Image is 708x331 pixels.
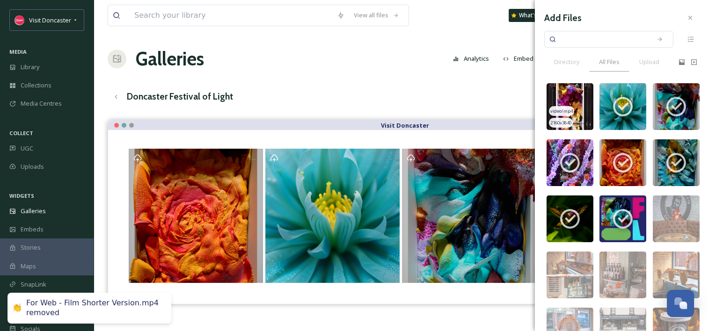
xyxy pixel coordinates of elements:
[653,252,700,298] img: 7b55f8ea-68ce-4cd3-915b-339fdccebbf5.jpg
[21,144,33,153] span: UGC
[554,58,579,66] span: Directory
[21,262,36,271] span: Maps
[21,63,39,72] span: Library
[547,252,593,298] img: f2studio_uk-18080985634969880.jpg
[653,195,700,242] img: 74501e67-08b9-4770-96ec-d5abc42803fe.jpg
[599,195,646,242] img: 0695207b-ffa7-419d-970c-e72188cdc5b2.jpg
[349,6,404,24] a: View all files
[547,139,593,186] img: fdc94071-38e8-4867-9bd4-815cf857e66d.jpg
[509,9,555,22] a: What's New
[9,192,34,199] span: WIDGETS
[547,195,593,242] img: 2be610a7-9600-45bc-8a84-9a651d8b8b42.jpg
[667,290,694,317] button: Open Chat
[599,58,620,66] span: All Files
[9,48,27,55] span: MEDIA
[9,130,33,137] span: COLLECT
[29,16,71,24] span: Visit Doncaster
[26,298,162,318] div: For Web - Film Shorter Version.mp4 removed
[550,108,573,115] span: video/mp4
[550,120,571,126] span: 2160 x 3840
[498,50,538,68] button: Embed
[21,243,41,252] span: Stories
[448,50,494,68] button: Analytics
[599,139,646,186] img: a2812cd1-d7b2-4887-98c3-3c1e02d96b29.jpg
[264,149,401,283] a: Opens media popup. Media description: Refik Anadol Visual 6.png.
[21,280,46,289] span: SnapLink
[21,81,51,90] span: Collections
[21,207,46,216] span: Galleries
[653,83,700,130] img: e938b1d6-3275-45c6-9cfc-aa984fcd6593.jpg
[401,149,538,283] a: Opens media popup. Media description: Refik Anadol Visual 4.png.
[15,15,24,25] img: visit%20logo%20fb.jpg
[130,5,332,26] input: Search your library
[599,252,646,298] img: f2studio_uk-18082387273939156.jpg
[381,121,429,130] strong: Visit Doncaster
[639,58,659,66] span: Upload
[127,149,264,283] a: Opens media popup. Media description: Refik Anadol Visual 2.png.
[12,303,22,313] div: 👏
[653,139,700,186] img: 636c874d-82be-4757-8b83-4ff178eea587.jpg
[127,90,233,103] h3: Doncaster Festival of Light
[21,225,44,234] span: Embeds
[547,83,593,130] img: 955e73f7-cb6a-4724-b867-f6c83cfa12ff.jpg
[599,83,646,130] img: 632c41a6-9e26-49d2-b785-b3573557c843.jpg
[136,45,204,73] a: Galleries
[21,162,44,171] span: Uploads
[21,99,62,108] span: Media Centres
[448,50,498,68] a: Analytics
[544,11,582,25] h3: Add Files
